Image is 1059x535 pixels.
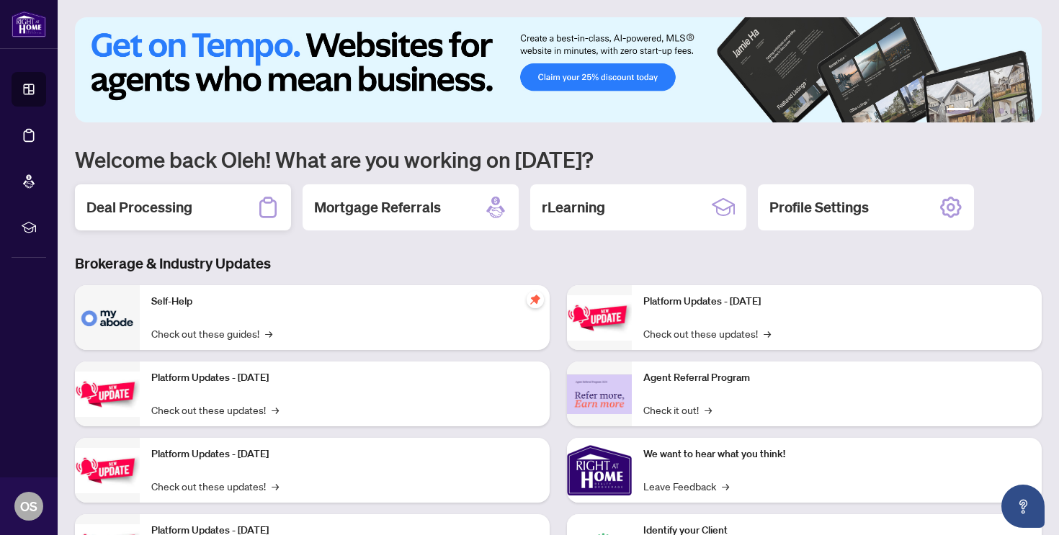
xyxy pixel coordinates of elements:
[151,294,538,310] p: Self-Help
[947,108,970,114] button: 1
[1010,108,1016,114] button: 5
[75,253,1042,274] h3: Brokerage & Industry Updates
[75,372,140,417] img: Platform Updates - September 16, 2025
[151,478,279,494] a: Check out these updates!→
[705,402,712,418] span: →
[151,402,279,418] a: Check out these updates!→
[769,197,869,217] h2: Profile Settings
[643,325,771,341] a: Check out these updates!→
[314,197,441,217] h2: Mortgage Referrals
[998,108,1004,114] button: 4
[643,370,1030,386] p: Agent Referral Program
[643,402,712,418] a: Check it out!→
[764,325,771,341] span: →
[722,478,729,494] span: →
[75,145,1042,173] h1: Welcome back Oleh! What are you working on [DATE]?
[1022,108,1027,114] button: 6
[75,448,140,493] img: Platform Updates - July 21, 2025
[567,374,632,414] img: Agent Referral Program
[643,478,729,494] a: Leave Feedback→
[567,295,632,341] img: Platform Updates - June 23, 2025
[272,478,279,494] span: →
[75,285,140,350] img: Self-Help
[975,108,981,114] button: 2
[643,294,1030,310] p: Platform Updates - [DATE]
[1001,485,1045,528] button: Open asap
[567,438,632,503] img: We want to hear what you think!
[272,402,279,418] span: →
[151,370,538,386] p: Platform Updates - [DATE]
[75,17,1042,122] img: Slide 0
[12,11,46,37] img: logo
[527,291,544,308] span: pushpin
[151,325,272,341] a: Check out these guides!→
[987,108,993,114] button: 3
[20,496,37,516] span: OS
[643,446,1030,462] p: We want to hear what you think!
[265,325,272,341] span: →
[542,197,605,217] h2: rLearning
[151,446,538,462] p: Platform Updates - [DATE]
[86,197,192,217] h2: Deal Processing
